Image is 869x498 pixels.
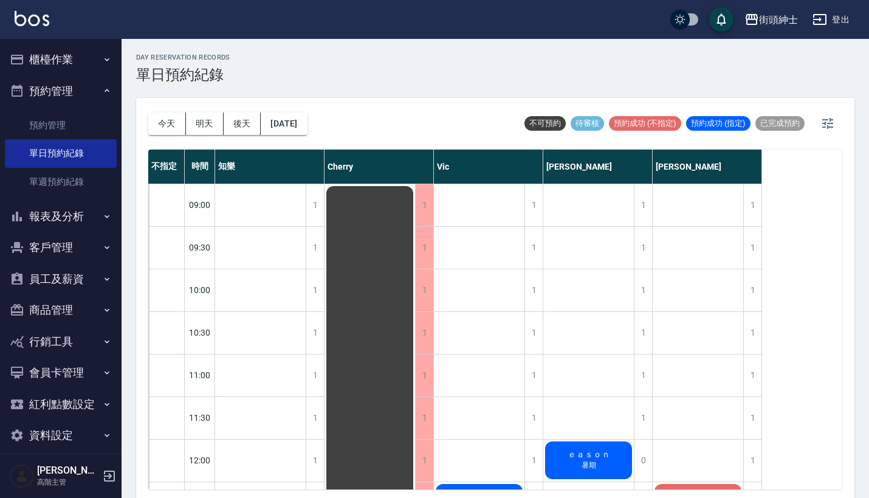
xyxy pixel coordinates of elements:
button: 資料設定 [5,420,117,451]
div: 1 [743,227,761,269]
a: 單週預約紀錄 [5,168,117,196]
div: 1 [634,184,652,226]
div: 1 [306,354,324,396]
span: 暑期 [579,460,599,471]
div: 1 [306,184,324,226]
div: 10:00 [185,269,215,311]
button: 客戶管理 [5,232,117,263]
a: 預約管理 [5,111,117,139]
div: [PERSON_NAME] [543,150,653,184]
div: 1 [743,184,761,226]
div: 1 [415,354,433,396]
div: 1 [415,184,433,226]
button: save [709,7,733,32]
button: 紅利點數設定 [5,389,117,420]
div: 1 [743,312,761,354]
span: 待審核 [571,118,604,129]
div: 1 [415,312,433,354]
div: 1 [743,269,761,311]
div: 1 [524,227,543,269]
button: 後天 [224,112,261,135]
span: ｅａｓｏｎ [565,449,613,460]
h3: 單日預約紀錄 [136,66,230,83]
div: 1 [634,397,652,439]
div: 1 [524,397,543,439]
div: 1 [743,397,761,439]
div: 知樂 [215,150,325,184]
div: 時間 [185,150,215,184]
button: 行銷工具 [5,326,117,358]
div: 1 [743,354,761,396]
div: 1 [634,269,652,311]
button: 街頭紳士 [740,7,803,32]
button: 商品管理 [5,294,117,326]
div: 12:00 [185,439,215,482]
button: 會員卡管理 [5,357,117,389]
div: 1 [634,312,652,354]
button: 櫃檯作業 [5,44,117,75]
div: 街頭紳士 [759,12,798,27]
div: 0 [634,440,652,482]
img: Person [10,464,34,488]
div: 1 [524,440,543,482]
div: 09:00 [185,184,215,226]
div: 1 [415,397,433,439]
div: 1 [415,227,433,269]
div: [PERSON_NAME] [653,150,762,184]
div: 1 [415,440,433,482]
div: Vic [434,150,543,184]
span: 已完成預約 [755,118,805,129]
div: 10:30 [185,311,215,354]
a: 單日預約紀錄 [5,139,117,167]
div: Cherry [325,150,434,184]
div: 1 [306,397,324,439]
span: 預約成功 (不指定) [609,118,681,129]
div: 1 [524,269,543,311]
div: 11:00 [185,354,215,396]
img: Logo [15,11,49,26]
div: 09:30 [185,226,215,269]
button: 報表及分析 [5,201,117,232]
div: 1 [524,312,543,354]
div: 1 [524,184,543,226]
h5: [PERSON_NAME] [37,465,99,477]
div: 1 [743,440,761,482]
button: [DATE] [261,112,307,135]
h2: day Reservation records [136,54,230,61]
button: 員工及薪資 [5,263,117,295]
div: 1 [634,227,652,269]
div: 11:30 [185,396,215,439]
span: 預約成功 (指定) [686,118,750,129]
span: 不可預約 [524,118,566,129]
div: 1 [634,354,652,396]
button: 今天 [148,112,186,135]
div: 不指定 [148,150,185,184]
div: 1 [415,269,433,311]
button: 明天 [186,112,224,135]
div: 1 [306,312,324,354]
p: 高階主管 [37,477,99,488]
div: 1 [306,227,324,269]
div: 1 [524,354,543,396]
div: 1 [306,440,324,482]
div: 1 [306,269,324,311]
button: 預約管理 [5,75,117,107]
button: 登出 [808,9,854,31]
